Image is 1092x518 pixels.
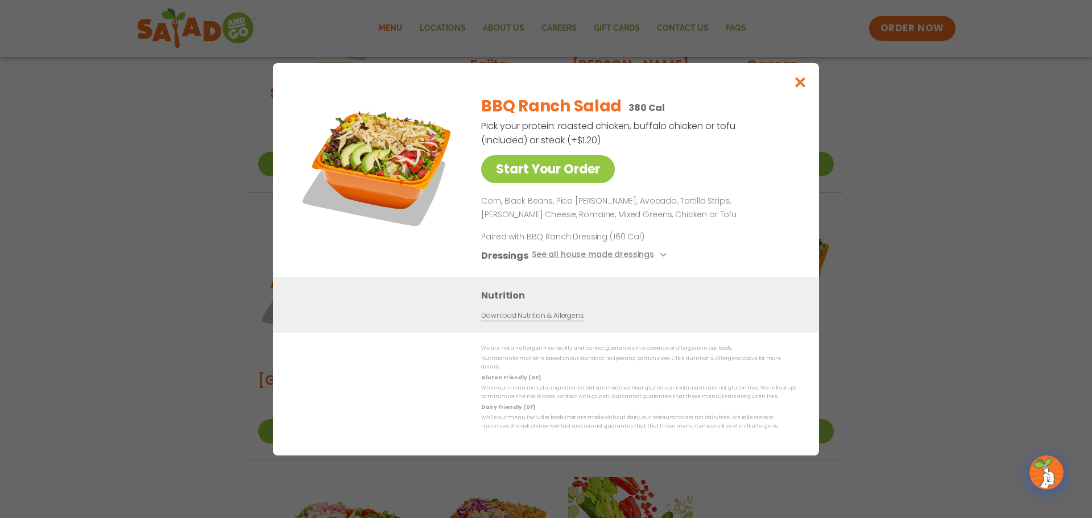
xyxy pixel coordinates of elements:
strong: Dairy Friendly (DF) [481,403,535,410]
a: Download Nutrition & Allergens [481,310,584,321]
h3: Dressings [481,248,528,262]
p: Paired with BBQ Ranch Dressing (160 Cal) [481,230,692,242]
p: We are not an allergen free facility and cannot guarantee the absence of allergens in our foods. [481,344,796,353]
button: Close modal [782,63,819,101]
a: Start Your Order [481,155,615,183]
p: Pick your protein: roasted chicken, buffalo chicken or tofu (included) or steak (+$1.20) [481,119,737,147]
p: Nutrition information is based on our standard recipes and portion sizes. Click Nutrition & Aller... [481,354,796,372]
p: 380 Cal [628,101,665,115]
button: See all house made dressings [532,248,670,262]
img: Featured product photo for BBQ Ranch Salad [299,86,458,245]
p: While our menu includes ingredients that are made without gluten, our restaurants are not gluten ... [481,384,796,401]
strong: Gluten Friendly (GF) [481,374,540,380]
p: While our menu includes foods that are made without dairy, our restaurants are not dairy free. We... [481,413,796,431]
img: wpChatIcon [1031,457,1062,488]
h2: BBQ Ranch Salad [481,94,622,118]
p: Corn, Black Beans, Pico [PERSON_NAME], Avocado, Tortilla Strips, [PERSON_NAME] Cheese, Romaine, M... [481,194,792,222]
h3: Nutrition [481,288,802,302]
